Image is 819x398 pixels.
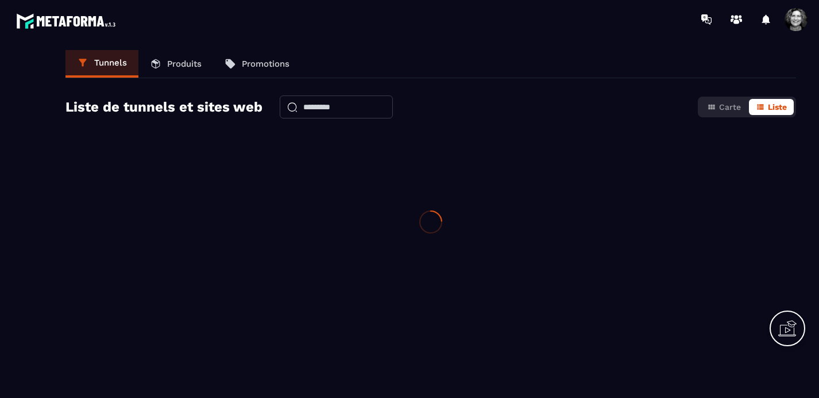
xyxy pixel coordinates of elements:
span: Carte [719,102,741,112]
p: Produits [167,59,202,69]
button: Carte [700,99,748,115]
a: Produits [138,50,213,78]
h2: Liste de tunnels et sites web [65,95,262,118]
button: Liste [749,99,794,115]
a: Promotions [213,50,301,78]
img: logo [16,10,119,32]
p: Promotions [242,59,289,69]
p: Tunnels [94,58,127,68]
span: Liste [768,102,787,112]
a: Tunnels [65,50,138,78]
